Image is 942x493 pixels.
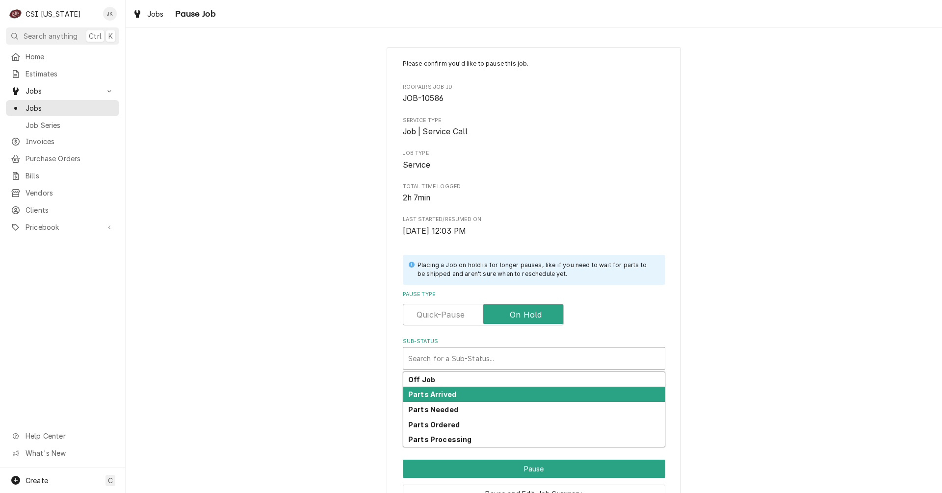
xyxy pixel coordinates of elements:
span: Help Center [26,431,113,441]
span: Search anything [24,31,78,41]
strong: Parts Arrived [408,390,456,398]
div: Roopairs Job ID [403,83,665,104]
span: C [108,475,113,486]
span: Total Time Logged [403,192,665,204]
a: Clients [6,202,119,218]
span: Jobs [147,9,164,19]
strong: Parts Ordered [408,420,460,429]
span: Clients [26,205,114,215]
span: Estimates [26,69,114,79]
button: Pause [403,460,665,478]
span: Service Type [403,126,665,138]
strong: Off Job [408,375,435,384]
div: CSI [US_STATE] [26,9,81,19]
span: Job Type [403,149,665,157]
a: Home [6,49,119,65]
p: Please confirm you'd like to pause this job. [403,59,665,68]
span: Roopairs Job ID [403,83,665,91]
div: Sub-Status [403,338,665,370]
span: Ctrl [89,31,102,41]
div: Button Group Row [403,460,665,478]
a: Jobs [129,6,168,22]
strong: Parts Needed [408,405,458,414]
a: Job Series [6,117,119,133]
span: Job Series [26,120,114,130]
div: C [9,7,23,21]
div: Pause Type [403,291,665,325]
span: Invoices [26,136,114,147]
a: Invoices [6,133,119,149]
span: Pricebook [26,222,100,232]
div: Service Type [403,117,665,138]
div: JK [103,7,117,21]
div: Jeff Kuehl's Avatar [103,7,117,21]
div: Last Started/Resumed On [403,216,665,237]
span: JOB-10586 [403,94,444,103]
span: Job | Service Call [403,127,468,136]
label: Sub-Status [403,338,665,345]
button: Search anythingCtrlK [6,27,119,45]
span: 2h 7min [403,193,431,202]
span: Roopairs Job ID [403,93,665,104]
span: Jobs [26,103,114,113]
span: K [108,31,113,41]
span: Total Time Logged [403,183,665,191]
span: Create [26,476,48,485]
span: Pause Job [172,7,216,21]
span: Last Started/Resumed On [403,216,665,223]
a: Go to Jobs [6,83,119,99]
a: Estimates [6,66,119,82]
span: What's New [26,448,113,458]
a: Vendors [6,185,119,201]
div: Job Type [403,149,665,171]
div: CSI Kentucky's Avatar [9,7,23,21]
div: Total Time Logged [403,183,665,204]
a: Go to Pricebook [6,219,119,235]
span: Bills [26,171,114,181]
span: [DATE] 12:03 PM [403,226,466,236]
span: Last Started/Resumed On [403,225,665,237]
a: Jobs [6,100,119,116]
span: Service Type [403,117,665,124]
div: Placing a Job on hold is for longer pauses, like if you need to wait for parts to be shipped and ... [418,261,655,279]
label: Pause Type [403,291,665,298]
div: Job Pause Form [403,59,665,439]
strong: Parts Processing [408,435,472,444]
span: Vendors [26,188,114,198]
span: Jobs [26,86,100,96]
a: Bills [6,168,119,184]
span: Home [26,51,114,62]
span: Service [403,160,431,170]
a: Go to What's New [6,445,119,461]
span: Job Type [403,159,665,171]
a: Go to Help Center [6,428,119,444]
a: Purchase Orders [6,150,119,167]
span: Purchase Orders [26,153,114,164]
